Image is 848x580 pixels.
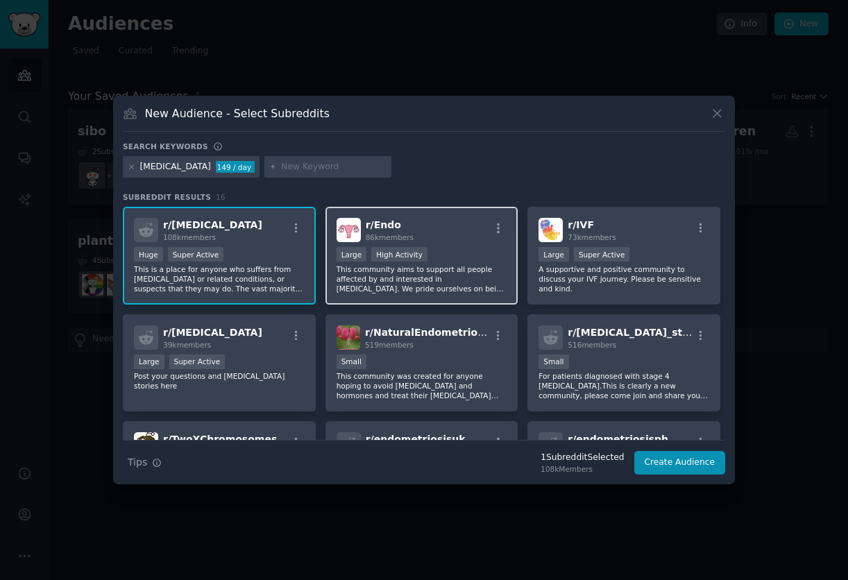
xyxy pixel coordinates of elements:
[337,325,360,350] img: NaturalEndometriosis
[574,247,630,262] div: Super Active
[163,434,277,445] span: r/ TwoXChromosomes
[216,161,255,173] div: 149 / day
[163,327,262,338] span: r/ [MEDICAL_DATA]
[366,434,466,445] span: r/ endometriosisuk
[365,327,493,338] span: r/ NaturalEndometriosis
[140,161,211,173] div: [MEDICAL_DATA]
[281,161,387,173] input: New Keyword
[134,264,305,293] p: This is a place for anyone who suffers from [MEDICAL_DATA] or related conditions, or suspects tha...
[128,455,147,470] span: Tips
[145,106,330,121] h3: New Audience - Select Subreddits
[337,371,507,400] p: This community was created for anyone hoping to avoid [MEDICAL_DATA] and hormones and treat their...
[337,218,361,242] img: Endo
[365,341,414,349] span: 519 members
[568,219,594,230] span: r/ IVF
[539,264,709,293] p: A supportive and positive community to discuss your IVF journey. Please be sensitive and kind.
[541,452,624,464] div: 1 Subreddit Selected
[568,341,616,349] span: 516 members
[134,355,164,369] div: Large
[123,192,211,202] span: Subreddit Results
[568,434,668,445] span: r/ endometriosisph
[366,233,414,241] span: 86k members
[337,264,507,293] p: This community aims to support all people affected by and interested in [MEDICAL_DATA]. We pride ...
[123,142,208,151] h3: Search keywords
[568,327,709,338] span: r/ [MEDICAL_DATA]_stage4
[539,355,568,369] div: Small
[163,219,262,230] span: r/ [MEDICAL_DATA]
[123,450,167,475] button: Tips
[216,193,226,201] span: 16
[541,464,624,474] div: 108k Members
[134,371,305,391] p: Post your questions and [MEDICAL_DATA] stories here
[169,355,226,369] div: Super Active
[568,233,616,241] span: 73k members
[337,355,366,369] div: Small
[539,247,569,262] div: Large
[539,371,709,400] p: For patients diagnosed with stage 4 [MEDICAL_DATA].This is clearly a new community, please come j...
[163,341,211,349] span: 39k members
[337,247,367,262] div: Large
[134,247,163,262] div: Huge
[163,233,216,241] span: 108k members
[168,247,224,262] div: Super Active
[634,451,726,475] button: Create Audience
[371,247,427,262] div: High Activity
[366,219,401,230] span: r/ Endo
[539,218,563,242] img: IVF
[134,432,158,457] img: TwoXChromosomes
